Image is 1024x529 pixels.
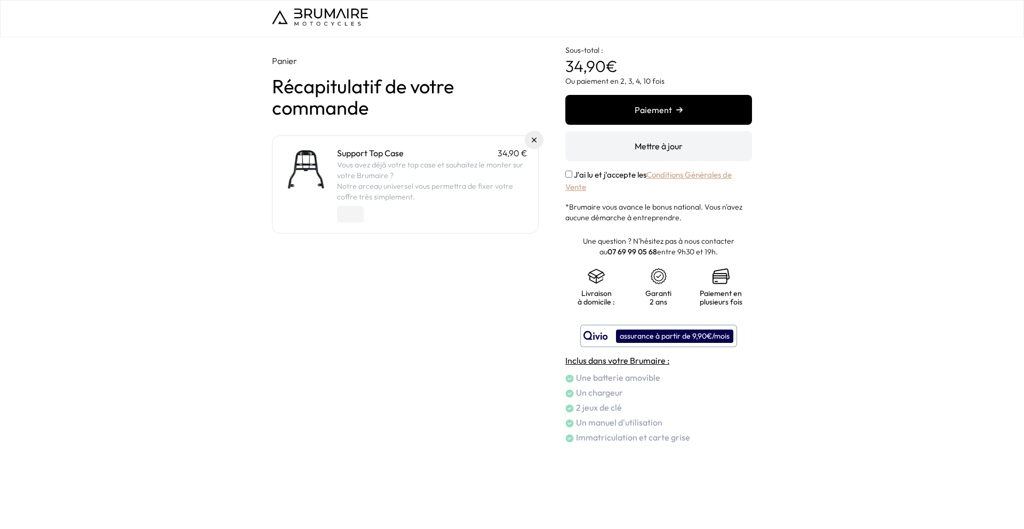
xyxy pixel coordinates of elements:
[565,434,574,443] img: check.png
[565,236,752,257] p: Une question ? N'hésitez pas à nous contacter au entre 9h30 et 19h.
[650,268,667,285] img: certificat-de-garantie.png
[565,170,732,192] label: J'ai lu et j'accepte les
[565,354,752,367] h4: Inclus dans votre Brumaire :
[565,131,752,161] button: Mettre à jour
[638,289,679,306] p: Garanti 2 ans
[565,76,752,86] p: Ou paiement en 2, 3, 4, 10 fois
[713,268,730,285] img: credit-cards.png
[565,374,574,383] img: check.png
[588,268,605,285] img: shipping.png
[676,107,683,113] img: right-arrow.png
[700,289,742,306] p: Paiement en plusieurs fois
[565,56,606,76] span: 34,90
[565,45,603,55] span: Sous-total :
[337,148,404,158] a: Support Top Case
[498,147,527,159] p: 34,90 €
[565,37,752,76] p: €
[583,330,608,342] img: logo qivio
[565,419,574,428] img: check.png
[283,147,329,192] img: Support Top Case
[272,54,539,67] p: Panier
[565,401,752,414] li: 2 jeux de clé
[565,389,574,398] img: check.png
[565,202,752,223] p: *Brumaire vous avance le bonus national. Vous n'avez aucune démarche à entreprendre.
[576,289,617,306] p: Livraison à domicile :
[272,9,368,26] img: Logo de Brumaire
[580,325,737,347] button: assurance à partir de 9,90€/mois
[337,159,527,181] p: Vous avez déjà votre top case et souhaitez le monter sur votre Brumaire ?
[616,330,733,343] div: assurance à partir de 9,90€/mois
[565,95,752,125] button: Paiement
[565,404,574,413] img: check.png
[532,138,537,142] img: Supprimer du panier
[565,431,752,444] li: Immatriculation et carte grise
[607,247,657,257] a: 07 69 99 05 68
[565,416,752,429] li: Un manuel d'utilisation
[565,386,752,399] li: Un chargeur
[565,170,732,192] a: Conditions Générales de Vente
[272,76,539,118] h1: Récapitulatif de votre commande
[337,181,527,202] p: Notre arceau universel vous permettra de fixer votre coffre très simplement.
[565,371,752,384] li: Une batterie amovible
